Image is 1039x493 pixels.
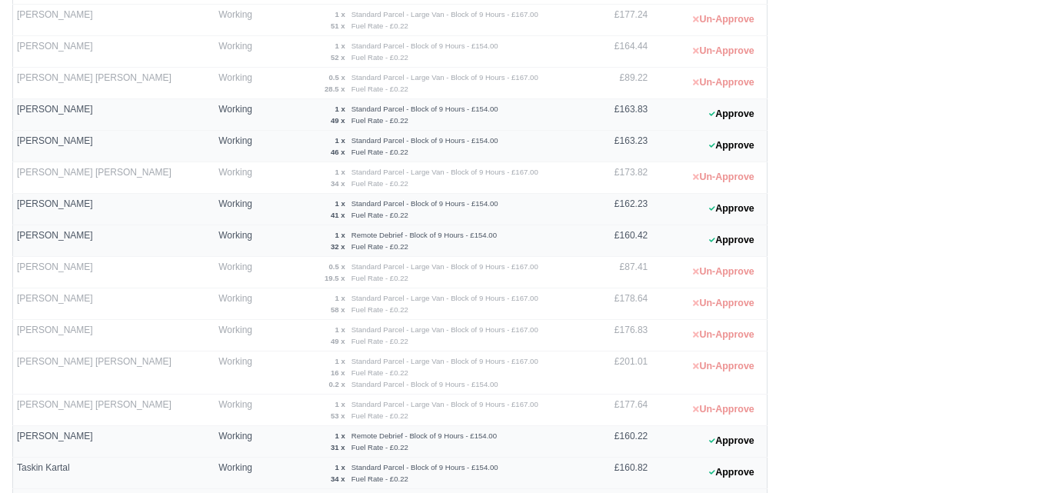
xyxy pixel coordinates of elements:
small: Fuel Rate - £0.22 [351,443,408,451]
strong: 1 x [335,357,345,365]
td: Working [215,320,266,351]
small: Fuel Rate - £0.22 [351,179,408,188]
small: Standard Parcel - Block of 9 Hours - £154.00 [351,463,498,471]
small: Standard Parcel - Block of 9 Hours - £154.00 [351,42,498,50]
td: £177.24 [578,5,651,36]
td: £89.22 [578,68,651,99]
td: Working [215,5,266,36]
td: Working [215,162,266,194]
td: Working [215,99,266,131]
strong: 1 x [335,199,345,208]
strong: 49 x [331,337,345,345]
button: Approve [701,430,763,452]
td: [PERSON_NAME] [PERSON_NAME] [13,351,215,395]
small: Fuel Rate - £0.22 [351,475,408,483]
button: Approve [701,135,763,157]
strong: 1 x [335,136,345,145]
td: Working [215,288,266,320]
strong: 53 x [331,411,345,420]
button: Un-Approve [684,166,762,188]
td: [PERSON_NAME] [PERSON_NAME] [13,68,215,99]
strong: 0.5 x [328,262,345,271]
strong: 1 x [335,231,345,239]
button: Un-Approve [684,292,762,315]
small: Standard Parcel - Large Van - Block of 9 Hours - £167.00 [351,325,538,334]
small: Standard Parcel - Large Van - Block of 9 Hours - £167.00 [351,294,538,302]
td: [PERSON_NAME] [13,194,215,225]
small: Fuel Rate - £0.22 [351,337,408,345]
strong: 34 x [331,475,345,483]
small: Fuel Rate - £0.22 [351,53,408,62]
td: Working [215,351,266,395]
button: Un-Approve [684,8,762,31]
button: Un-Approve [684,398,762,421]
td: [PERSON_NAME] [13,225,215,257]
td: Working [215,257,266,288]
strong: 34 x [331,179,345,188]
td: Working [215,395,266,426]
td: Working [215,458,266,489]
button: Un-Approve [684,40,762,62]
td: Working [215,225,266,257]
strong: 1 x [335,42,345,50]
strong: 1 x [335,400,345,408]
strong: 1 x [335,325,345,334]
button: Approve [701,229,763,251]
td: Working [215,131,266,162]
td: £178.64 [578,288,651,320]
strong: 41 x [331,211,345,219]
strong: 52 x [331,53,345,62]
small: Standard Parcel - Block of 9 Hours - £154.00 [351,199,498,208]
strong: 51 x [331,22,345,30]
small: Standard Parcel - Block of 9 Hours - £154.00 [351,105,498,113]
small: Fuel Rate - £0.22 [351,305,408,314]
small: Standard Parcel - Large Van - Block of 9 Hours - £167.00 [351,10,538,18]
small: Fuel Rate - £0.22 [351,85,408,93]
td: £173.82 [578,162,651,194]
td: [PERSON_NAME] [13,99,215,131]
button: Approve [701,103,763,125]
iframe: Chat Widget [962,419,1039,493]
button: Approve [701,198,763,220]
strong: 1 x [335,105,345,113]
button: Un-Approve [684,261,762,283]
small: Standard Parcel - Large Van - Block of 9 Hours - £167.00 [351,357,538,365]
td: [PERSON_NAME] [PERSON_NAME] [13,162,215,194]
button: Approve [701,461,763,484]
small: Standard Parcel - Large Van - Block of 9 Hours - £167.00 [351,400,538,408]
button: Un-Approve [684,355,762,378]
td: [PERSON_NAME] [13,257,215,288]
button: Un-Approve [684,72,762,94]
td: [PERSON_NAME] [13,5,215,36]
td: [PERSON_NAME] [13,288,215,320]
td: £177.64 [578,395,651,426]
td: £160.82 [578,458,651,489]
strong: 19.5 x [325,274,345,282]
small: Fuel Rate - £0.22 [351,211,408,219]
strong: 1 x [335,168,345,176]
td: [PERSON_NAME] [13,36,215,68]
td: Taskin Kartal [13,458,215,489]
td: £163.23 [578,131,651,162]
strong: 32 x [331,242,345,251]
small: Standard Parcel - Block of 9 Hours - £154.00 [351,136,498,145]
strong: 31 x [331,443,345,451]
strong: 1 x [335,463,345,471]
td: £201.01 [578,351,651,395]
strong: 28.5 x [325,85,345,93]
small: Remote Debrief - Block of 9 Hours - £154.00 [351,231,497,239]
strong: 58 x [331,305,345,314]
td: £162.23 [578,194,651,225]
td: £176.83 [578,320,651,351]
td: £160.42 [578,225,651,257]
small: Standard Parcel - Large Van - Block of 9 Hours - £167.00 [351,168,538,176]
strong: 46 x [331,148,345,156]
strong: 1 x [335,431,345,440]
td: £163.83 [578,99,651,131]
small: Fuel Rate - £0.22 [351,116,408,125]
td: [PERSON_NAME] [13,131,215,162]
strong: 1 x [335,294,345,302]
strong: 0.5 x [328,73,345,82]
td: Working [215,68,266,99]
